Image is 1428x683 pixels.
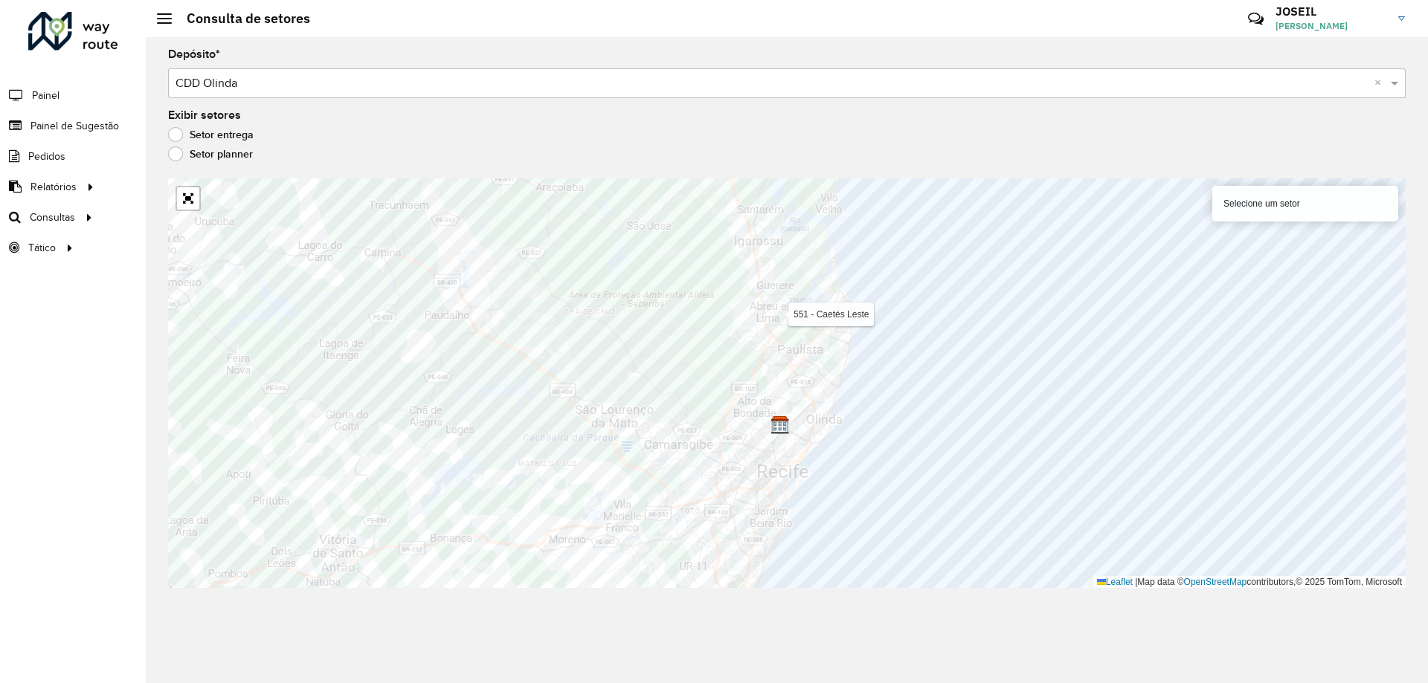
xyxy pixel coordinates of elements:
span: [PERSON_NAME] [1276,19,1387,33]
span: Consultas [30,210,75,225]
div: Selecione um setor [1212,186,1398,221]
span: Painel de Sugestão [30,118,119,134]
label: Exibir setores [168,106,241,124]
a: Contato Rápido [1240,3,1272,35]
h3: JOSEIL [1276,4,1387,19]
a: Abrir mapa em tela cheia [177,187,199,210]
a: OpenStreetMap [1184,577,1247,587]
span: | [1135,577,1137,587]
label: Setor entrega [168,127,254,142]
a: Leaflet [1097,577,1133,587]
h2: Consulta de setores [172,10,310,27]
div: Map data © contributors,© 2025 TomTom, Microsoft [1093,576,1406,589]
span: Pedidos [28,149,65,164]
span: Relatórios [30,179,77,195]
label: Depósito [168,45,220,63]
span: Painel [32,88,59,103]
span: Tático [28,240,56,256]
span: Clear all [1374,74,1387,92]
label: Setor planner [168,146,253,161]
